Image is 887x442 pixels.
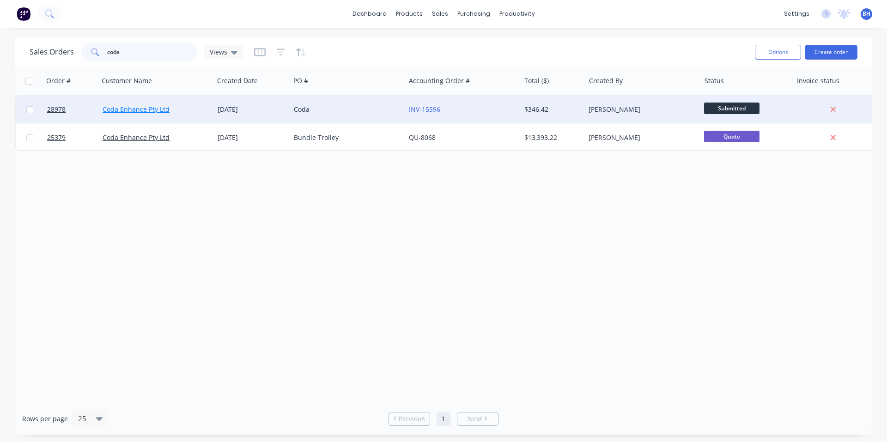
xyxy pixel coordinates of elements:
a: 25379 [47,124,103,151]
ul: Pagination [385,412,502,426]
a: Coda Enhance Pty Ltd [103,105,170,114]
div: settings [779,7,814,21]
div: products [391,7,427,21]
div: Coda [294,105,396,114]
span: Submitted [704,103,759,114]
div: [PERSON_NAME] [589,105,691,114]
a: Previous page [389,414,430,424]
input: Search... [107,43,197,61]
span: 25379 [47,133,66,142]
div: PO # [293,76,308,85]
a: Coda Enhance Pty Ltd [103,133,170,142]
span: Previous [399,414,425,424]
a: 28978 [47,96,103,123]
div: Status [705,76,724,85]
img: Factory [17,7,30,21]
div: $13,393.22 [524,133,578,142]
span: Next [468,414,482,424]
div: $346.42 [524,105,578,114]
div: Invoice status [797,76,839,85]
span: Rows per page [22,414,68,424]
button: Create order [805,45,857,60]
div: Bundle Trolley [294,133,396,142]
div: Order # [46,76,71,85]
button: Options [755,45,801,60]
div: sales [427,7,453,21]
div: Created By [589,76,623,85]
a: INV-15596 [409,105,440,114]
div: Customer Name [102,76,152,85]
a: Page 1 is your current page [437,412,450,426]
div: Total ($) [524,76,549,85]
a: QU-8068 [409,133,436,142]
span: Quote [704,131,759,142]
div: [DATE] [218,105,286,114]
div: purchasing [453,7,495,21]
span: Views [210,47,227,57]
div: Created Date [217,76,258,85]
a: Next page [457,414,498,424]
a: dashboard [348,7,391,21]
span: BH [863,10,870,18]
span: 28978 [47,105,66,114]
h1: Sales Orders [30,48,74,56]
div: [DATE] [218,133,286,142]
div: productivity [495,7,540,21]
div: [PERSON_NAME] [589,133,691,142]
div: Accounting Order # [409,76,470,85]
